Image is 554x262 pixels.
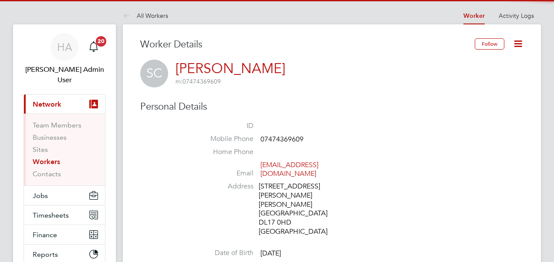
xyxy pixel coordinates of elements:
[260,249,281,258] span: [DATE]
[176,77,182,85] span: m:
[259,182,341,236] div: [STREET_ADDRESS][PERSON_NAME] [PERSON_NAME] [GEOGRAPHIC_DATA] DL17 0HD [GEOGRAPHIC_DATA]
[33,121,81,129] a: Team Members
[176,60,285,77] a: [PERSON_NAME]
[193,148,253,157] label: Home Phone
[33,158,60,166] a: Workers
[57,41,72,53] span: HA
[260,135,304,144] span: 07474369609
[140,38,475,51] h3: Worker Details
[33,100,61,108] span: Network
[33,133,67,141] a: Businesses
[260,161,318,178] a: [EMAIL_ADDRESS][DOMAIN_NAME]
[33,211,69,219] span: Timesheets
[24,33,105,85] a: HA[PERSON_NAME] Admin User
[24,186,105,205] button: Jobs
[475,38,504,50] button: Follow
[499,12,534,20] a: Activity Logs
[193,169,253,178] label: Email
[24,205,105,225] button: Timesheets
[463,12,485,20] a: Worker
[33,145,48,154] a: Sites
[24,94,105,114] button: Network
[33,231,57,239] span: Finance
[176,77,221,85] span: 07474369609
[123,12,168,20] a: All Workers
[24,114,105,185] div: Network
[85,33,102,61] a: 20
[193,121,253,131] label: ID
[193,182,253,191] label: Address
[33,191,48,200] span: Jobs
[140,60,168,87] span: SC
[96,36,106,47] span: 20
[33,250,58,259] span: Reports
[140,101,524,113] h3: Personal Details
[24,225,105,244] button: Finance
[193,249,253,258] label: Date of Birth
[193,134,253,144] label: Mobile Phone
[33,170,61,178] a: Contacts
[24,64,105,85] span: Hays Admin User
